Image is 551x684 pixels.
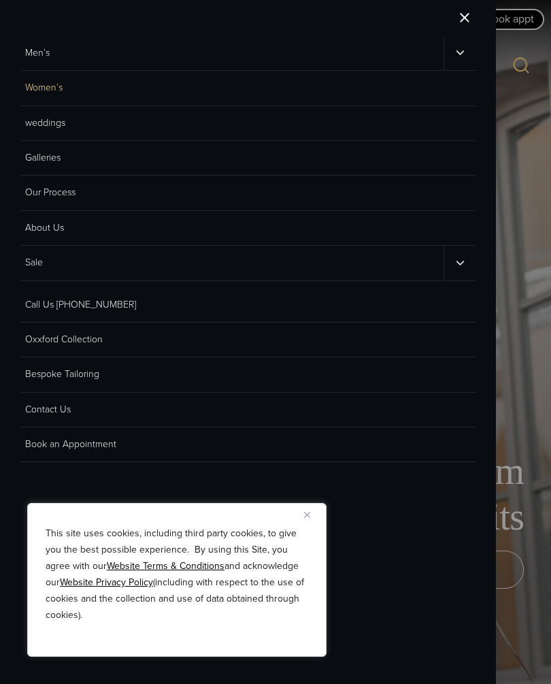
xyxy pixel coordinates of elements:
[20,357,475,392] a: Bespoke Tailoring
[46,525,308,623] p: This site uses cookies, including third party cookies, to give you the best possible experience. ...
[20,36,444,70] a: Men’s
[304,506,320,523] button: Close
[31,10,59,22] span: Help
[444,246,475,280] button: Sale sub menu toggle
[20,323,475,357] a: Oxxford Collection
[20,141,475,176] a: Galleries
[20,211,475,246] a: About Us
[20,71,475,105] a: Women’s
[20,393,475,427] a: Contact Us
[20,246,444,280] a: Sale
[304,512,310,518] img: Close
[20,176,475,210] a: Our Process
[20,288,475,323] a: Call Us [PHONE_NUMBER]
[20,36,475,281] nav: Primary Mobile Navigation
[444,36,475,70] button: Men’s sub menu toggle
[20,427,475,462] a: Book an Appointment
[107,559,224,573] a: Website Terms & Conditions
[60,575,153,589] a: Website Privacy Policy
[20,288,475,463] nav: Secondary Mobile Navigation
[20,106,475,141] a: weddings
